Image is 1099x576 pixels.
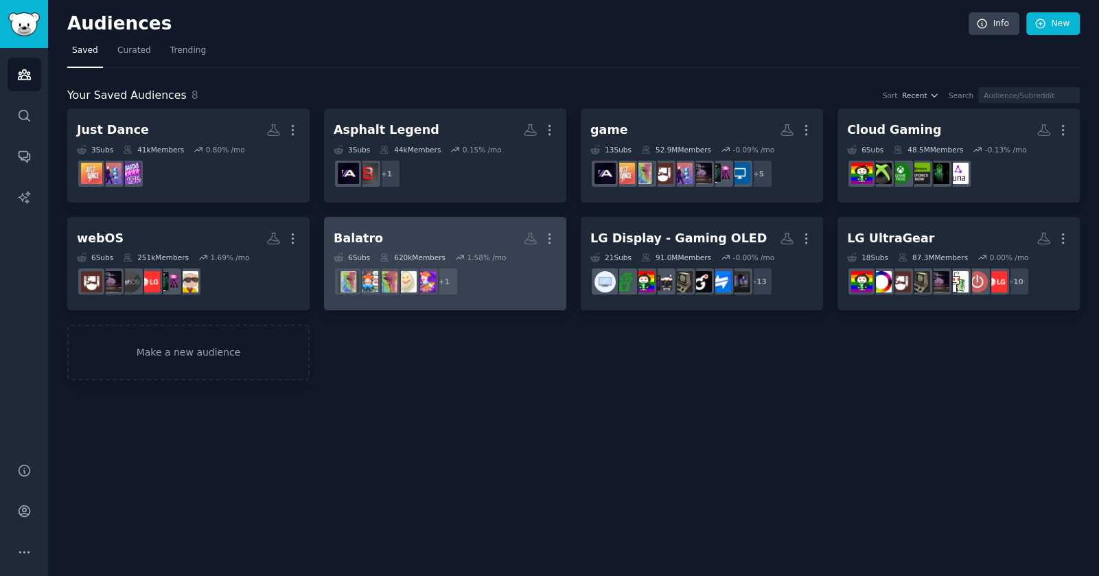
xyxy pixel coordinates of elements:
img: gaming [633,271,654,292]
img: xbox [870,163,892,184]
img: JustDance [81,163,102,184]
img: BalatroLatam [415,271,436,292]
a: Balatro6Subs620kMembers1.58% /mo+1BalatroLatamBalatroHelpBalatroCircleJerkBalatro_Seedsbalatro [324,217,566,311]
div: + 13 [744,267,773,296]
a: New [1026,12,1080,36]
div: 251k Members [123,253,189,262]
img: Balatro_Seeds [357,271,378,292]
div: webOS [77,230,124,247]
img: LGOLED [100,271,122,292]
div: 3 Sub s [334,145,370,154]
div: -0.13 % /mo [985,145,1027,154]
a: Curated [113,40,156,68]
div: -0.09 % /mo [732,145,774,154]
a: Just Dance3Subs41kMembers0.80% /moJustDanceCompetitiveJustDanceFitnessJustDance [67,108,310,203]
img: Asphalt8 [357,163,378,184]
span: Saved [72,45,98,57]
img: BalatroHelp [395,271,417,292]
div: Search [949,91,973,100]
div: LG UltraGear [847,230,934,247]
div: 620k Members [380,253,446,262]
img: LGTVOwners [710,163,731,184]
img: buildapcmonitors [671,271,693,292]
img: MonitorAdvice [594,271,616,292]
div: Cloud Gaming [847,122,941,139]
img: buildapcsales [967,271,988,292]
img: pcgaming [652,271,673,292]
button: Recent [902,91,939,100]
h2: Audiences [67,13,969,35]
img: LGOLED [691,163,712,184]
div: 0.80 % /mo [206,145,245,154]
div: 6 Sub s [77,253,113,262]
span: Curated [117,45,151,57]
div: 0.00 % /mo [989,253,1028,262]
a: Trending [165,40,211,68]
div: 3 Sub s [77,145,113,154]
img: 4kTV [81,271,102,292]
img: JustDanceFitness [100,163,122,184]
div: + 1 [430,267,459,296]
img: gaming [851,271,872,292]
span: 8 [192,89,198,102]
img: LunaCloudGaming [947,163,969,184]
div: 6 Sub s [334,253,370,262]
img: Asphalt9 [338,163,359,184]
div: LG Display - Gaming OLED [590,230,767,247]
img: oled_monitors [870,271,892,292]
div: 91.0M Members [641,253,711,262]
span: Recent [902,91,927,100]
img: Games [691,271,712,292]
img: buildapcmonitors [909,271,930,292]
img: BalatroCircleJerk [376,271,397,292]
img: OLED [890,271,911,292]
img: xcloud [928,163,949,184]
div: + 10 [1001,267,1030,296]
input: Audience/Subreddit [978,87,1080,103]
div: Asphalt Legend [334,122,439,139]
a: Make a new audience [67,325,310,380]
div: 6 Sub s [847,145,883,154]
a: webOS6Subs251kMembers1.69% /moTV_webosLGTVOwnersLG_UserHubwebosLGOLED4kTV [67,217,310,311]
a: LG Display - Gaming OLED21Subs91.0MMembers-0.00% /mo+13S95BhardwareswapGamesbuildapcmonitorspcgam... [581,217,823,311]
img: LG_UserHub [139,271,160,292]
div: 48.5M Members [893,145,963,154]
img: LGOLED [928,271,949,292]
div: 1.58 % /mo [467,253,506,262]
div: 18 Sub s [847,253,888,262]
a: Info [969,12,1019,36]
a: game13Subs52.9MMembers-0.09% /mo+5MonitorsLGTVOwnersLGOLEDJustDanceFitness4kTVbalatroJustDanceAsp... [581,108,823,203]
img: JustDanceFitness [671,163,693,184]
img: gaming [851,163,872,184]
div: 21 Sub s [590,253,632,262]
div: 44k Members [380,145,441,154]
div: + 1 [372,159,401,188]
a: Asphalt Legend3Subs44kMembers0.15% /mo+1Asphalt8Asphalt9 [324,108,566,203]
div: -0.00 % /mo [732,253,774,262]
img: battlestations [614,271,635,292]
img: balatro [338,271,359,292]
img: LG_UserHub [986,271,1007,292]
div: 41k Members [123,145,184,154]
img: JustDance [614,163,635,184]
div: + 5 [744,159,773,188]
div: Balatro [334,230,383,247]
div: 52.9M Members [641,145,711,154]
img: 4kTV [652,163,673,184]
img: GeForceNOW [909,163,930,184]
img: webos [119,271,141,292]
img: JustDanceCompetitive [119,163,141,184]
a: LG UltraGear18Subs87.3MMembers0.00% /mo+10LG_UserHubbuildapcsaleshardwareLGOLEDbuildapcmonitorsOL... [837,217,1080,311]
div: Just Dance [77,122,149,139]
img: balatro [633,163,654,184]
a: Cloud Gaming6Subs48.5MMembers-0.13% /moLunaCloudGamingxcloudGeForceNOWXboxGamePassxboxgaming [837,108,1080,203]
img: LGTVOwners [158,271,179,292]
div: 1.69 % /mo [210,253,249,262]
div: game [590,122,627,139]
div: 13 Sub s [590,145,632,154]
span: Your Saved Audiences [67,87,187,104]
img: GummySearch logo [8,12,40,36]
img: XboxGamePass [890,163,911,184]
a: Saved [67,40,103,68]
div: 87.3M Members [898,253,968,262]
